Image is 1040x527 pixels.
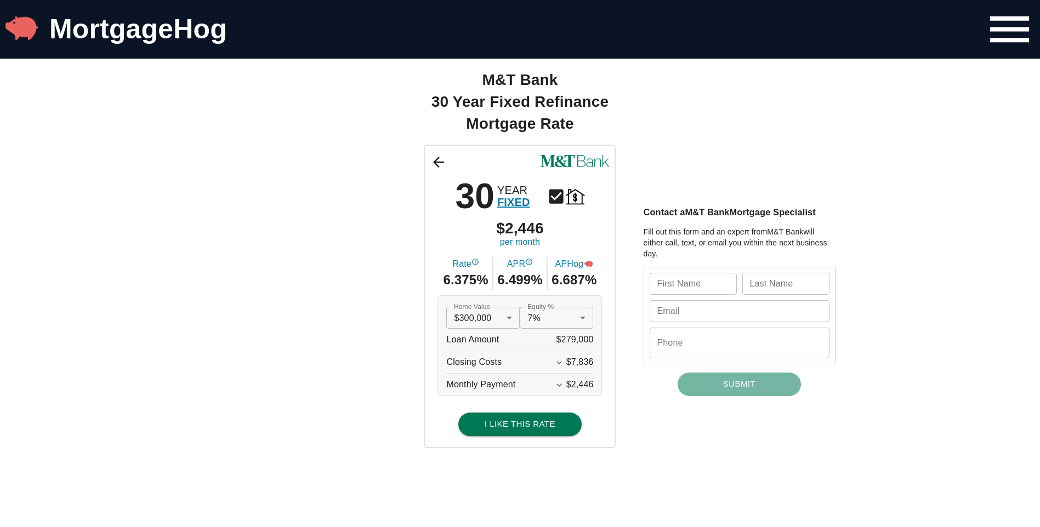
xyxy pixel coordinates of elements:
[458,404,582,438] a: I Like This Rate
[644,206,836,219] h3: Contact a M&T Bank Mortgage Specialist
[471,258,479,266] svg: Interest Rate "rate", reflects the cost of borrowing. If the interest rate is 3% and your loan is...
[458,413,582,436] button: I Like This Rate
[500,236,540,249] span: per month
[446,351,502,373] span: Closing Costs
[584,258,593,271] div: Annual Percentage HOG Rate - The interest rate on the loan if lender fees were averaged into each...
[552,378,566,392] button: Expand More
[446,374,515,396] span: Monthly Payment
[446,307,520,329] div: $300,000
[566,380,594,389] span: $2,446
[443,271,488,289] span: 6.375%
[455,179,495,214] span: 30
[584,260,593,268] img: APHog Icon
[552,271,596,289] span: 6.687%
[566,187,585,206] svg: Home Refinance
[497,184,530,196] span: YEAR
[556,329,594,351] span: $279,000
[520,307,593,329] div: 7%
[541,155,609,168] img: Click Logo for more rates from this lender!
[452,258,479,271] span: Rate
[650,328,829,358] input: (555) 867-5309
[552,356,566,370] button: Expand More
[742,273,829,295] input: Tutone
[424,91,616,135] span: 30 Year Fixed Refinance Mortgage Rate
[446,329,499,351] span: Loan Amount
[507,258,533,271] span: APR
[650,300,829,322] input: jenny.tutone@email.com
[49,14,227,44] a: MortgageHog
[470,417,570,431] span: I Like This Rate
[496,221,544,236] span: $2,446
[555,258,593,271] span: APHog
[644,226,836,259] p: Fill out this form and an expert from M&T Bank will either call, text, or email you within the ne...
[650,273,737,295] input: Jenny
[482,69,558,91] span: M&T Bank
[5,12,38,44] img: MortgageHog Logo
[497,271,542,289] span: 6.499%
[566,357,594,366] span: $7,836
[547,187,566,206] svg: Conventional Mortgage
[525,258,533,266] svg: Annual Percentage Rate - The interest rate on the loan if lender fees were averaged into each mon...
[497,196,530,208] span: FIXED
